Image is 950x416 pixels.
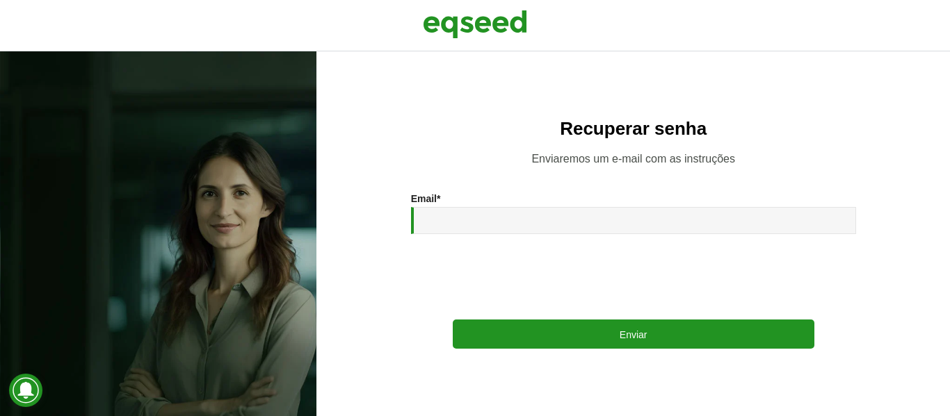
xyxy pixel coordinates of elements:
p: Enviaremos um e-mail com as instruções [344,152,922,165]
h2: Recuperar senha [344,119,922,139]
label: Email [411,194,441,203]
img: EqSeed Logo [423,7,527,42]
iframe: reCAPTCHA [528,248,739,302]
button: Enviar [453,319,814,349]
span: Este campo é obrigatório. [437,193,440,204]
